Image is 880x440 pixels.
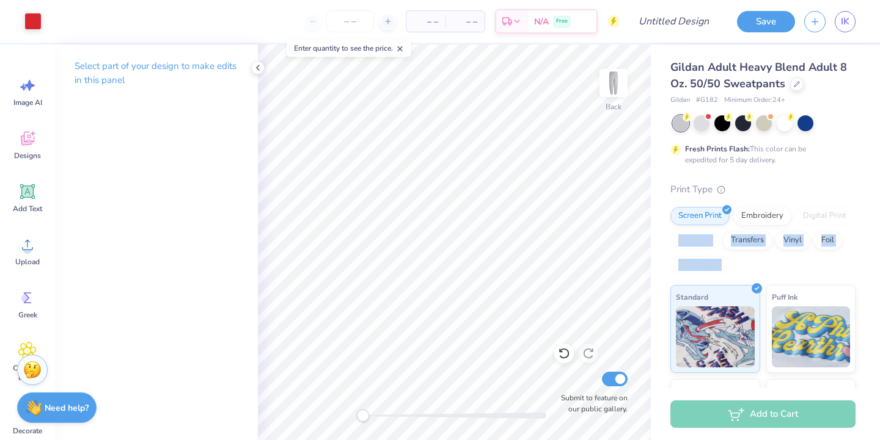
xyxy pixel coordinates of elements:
[670,95,690,106] span: Gildan
[776,231,810,250] div: Vinyl
[556,17,568,26] span: Free
[772,290,798,303] span: Puff Ink
[453,15,477,28] span: – –
[670,60,847,91] span: Gildan Adult Heavy Blend Adult 8 Oz. 50/50 Sweatpants
[670,231,719,250] div: Applique
[357,409,369,422] div: Accessibility label
[772,384,844,397] span: Metallic & Glitter Ink
[676,306,755,367] img: Standard
[629,9,719,34] input: Untitled Design
[685,143,835,165] div: This color can be expedited for 5 day delivery.
[835,11,856,32] a: IK
[7,363,48,383] span: Clipart & logos
[737,11,795,32] button: Save
[287,40,411,57] div: Enter quantity to see the price.
[554,392,628,414] label: Submit to feature on our public gallery.
[601,71,626,95] img: Back
[772,306,851,367] img: Puff Ink
[841,15,849,29] span: IK
[813,231,842,250] div: Foil
[723,231,772,250] div: Transfers
[670,256,730,274] div: Rhinestones
[326,10,374,32] input: – –
[795,207,854,225] div: Digital Print
[534,15,549,28] span: N/A
[18,310,37,320] span: Greek
[13,426,42,436] span: Decorate
[670,207,730,225] div: Screen Print
[696,95,718,106] span: # G182
[606,101,621,112] div: Back
[75,59,238,87] p: Select part of your design to make edits in this panel
[13,204,42,214] span: Add Text
[676,290,708,303] span: Standard
[14,151,41,160] span: Designs
[685,144,750,154] strong: Fresh Prints Flash:
[13,98,42,107] span: Image AI
[670,182,856,197] div: Print Type
[15,257,40,267] span: Upload
[724,95,785,106] span: Minimum Order: 24 +
[733,207,791,225] div: Embroidery
[414,15,438,28] span: – –
[676,384,706,397] span: Neon Ink
[45,402,89,414] strong: Need help?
